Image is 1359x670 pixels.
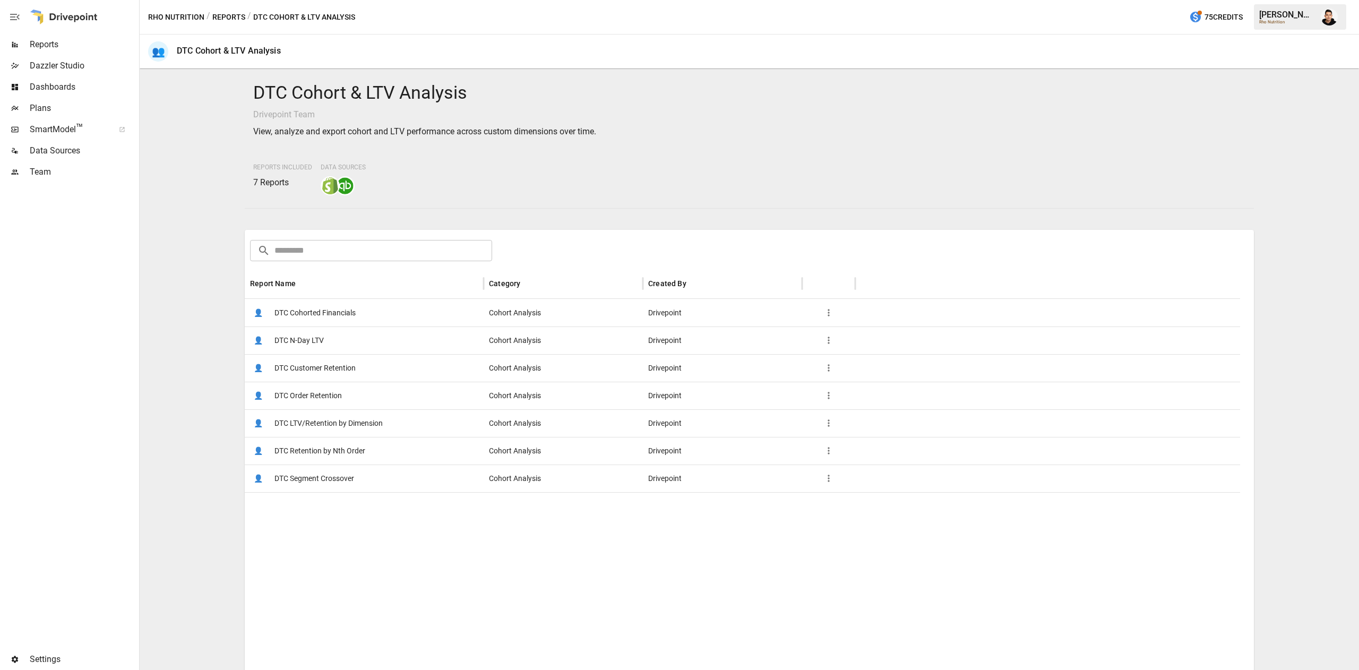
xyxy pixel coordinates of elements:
div: Drivepoint [643,299,802,327]
span: ™ [76,122,83,135]
span: DTC Order Retention [274,382,342,409]
span: 👤 [250,443,266,459]
span: Data Sources [30,144,137,157]
p: Drivepoint Team [253,108,1245,121]
span: 👤 [250,415,266,431]
span: Dashboards [30,81,137,93]
div: Drivepoint [643,437,802,465]
div: Cohort Analysis [484,327,643,354]
div: Cohort Analysis [484,409,643,437]
div: Drivepoint [643,327,802,354]
div: Cohort Analysis [484,299,643,327]
div: Cohort Analysis [484,354,643,382]
div: Drivepoint [643,409,802,437]
div: Report Name [250,279,296,288]
div: 👥 [148,41,168,62]
div: Drivepoint [643,382,802,409]
img: quickbooks [337,177,354,194]
div: / [247,11,251,24]
span: Plans [30,102,137,115]
span: 👤 [250,470,266,486]
div: Cohort Analysis [484,382,643,409]
span: Dazzler Studio [30,59,137,72]
span: DTC N-Day LTV [274,327,324,354]
p: 7 Reports [253,176,312,189]
img: Francisco Sanchez [1321,8,1338,25]
span: DTC Customer Retention [274,355,356,382]
div: Drivepoint [643,465,802,492]
p: View, analyze and export cohort and LTV performance across custom dimensions over time. [253,125,1245,138]
div: Rho Nutrition [1259,20,1314,24]
img: shopify [322,177,339,194]
button: Sort [687,276,702,291]
button: Rho Nutrition [148,11,204,24]
button: Sort [521,276,536,291]
button: Reports [212,11,245,24]
span: Reports [30,38,137,51]
div: DTC Cohort & LTV Analysis [177,46,281,56]
span: DTC Retention by Nth Order [274,437,365,465]
div: [PERSON_NAME] [1259,10,1314,20]
span: 👤 [250,360,266,376]
span: 75 Credits [1205,11,1243,24]
div: Cohort Analysis [484,437,643,465]
button: 75Credits [1185,7,1247,27]
span: DTC Cohorted Financials [274,299,356,327]
span: DTC LTV/Retention by Dimension [274,410,383,437]
h4: DTC Cohort & LTV Analysis [253,82,1245,104]
button: Sort [297,276,312,291]
span: DTC Segment Crossover [274,465,354,492]
div: Category [489,279,520,288]
div: Created By [648,279,686,288]
span: SmartModel [30,123,107,136]
span: 👤 [250,388,266,403]
span: Data Sources [321,164,366,171]
span: 👤 [250,305,266,321]
span: 👤 [250,332,266,348]
div: / [207,11,210,24]
span: Settings [30,653,137,666]
div: Drivepoint [643,354,802,382]
span: Reports Included [253,164,312,171]
button: Francisco Sanchez [1314,2,1344,32]
span: Team [30,166,137,178]
div: Cohort Analysis [484,465,643,492]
